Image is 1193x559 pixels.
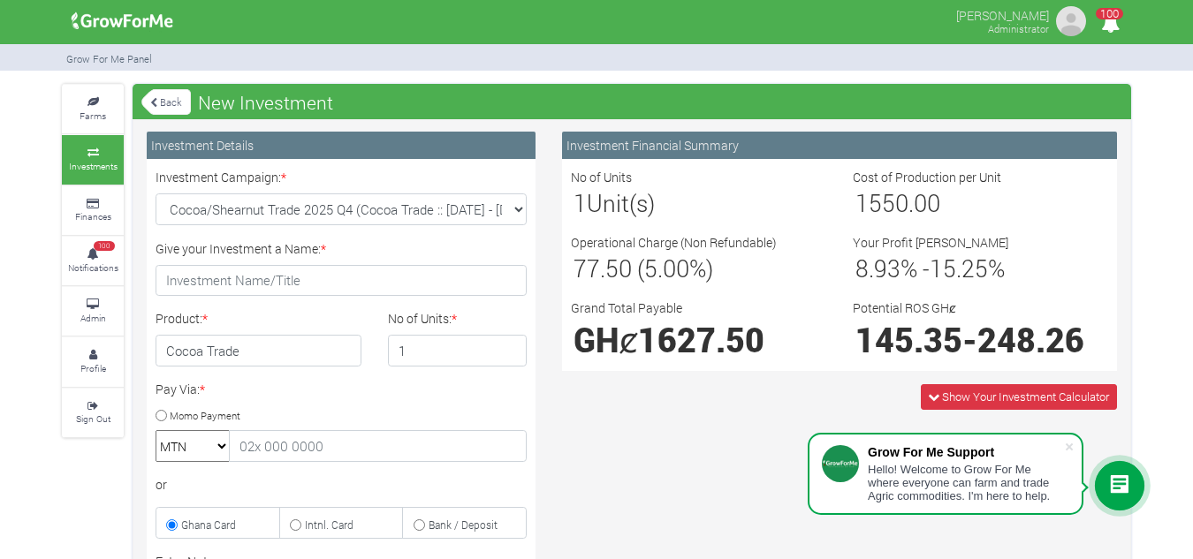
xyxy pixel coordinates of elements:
small: Momo Payment [170,408,240,421]
label: No of Units [571,168,632,186]
label: Product: [156,309,208,328]
label: Give your Investment a Name: [156,239,326,258]
label: Potential ROS GHȼ [853,298,956,317]
small: Bank / Deposit [429,517,498,532]
p: [PERSON_NAME] [956,4,1049,25]
label: No of Units: [388,309,457,328]
h3: Unit(s) [574,189,824,217]
span: New Investment [194,85,338,120]
span: Show Your Investment Calculator [942,389,1109,404]
div: Grow For Me Support [868,445,1064,459]
small: Profile [80,362,106,374]
small: Intnl. Card [305,517,353,532]
a: Back [141,87,191,117]
a: Profile [62,337,124,386]
span: 100 [1096,8,1123,19]
input: 02x 000 0000 [229,430,527,462]
h1: GHȼ [574,320,824,359]
small: Administrator [988,22,1049,35]
input: Momo Payment [156,410,167,421]
small: Farms [80,110,106,122]
label: Grand Total Payable [571,298,682,317]
span: 100 [94,241,115,252]
input: Investment Name/Title [156,265,527,297]
i: Notifications [1093,4,1128,43]
span: 1 [574,187,587,218]
small: Grow For Me Panel [66,52,152,65]
h3: % - % [855,254,1106,283]
label: Your Profit [PERSON_NAME] [853,233,1008,252]
small: Admin [80,312,106,324]
label: Pay Via: [156,380,205,398]
span: 8.93 [855,253,900,283]
a: 100 [1093,17,1128,34]
h1: - [855,320,1106,359]
small: Investments [69,160,118,172]
a: Finances [62,186,124,235]
a: Farms [62,85,124,133]
label: Operational Charge (Non Refundable) [571,233,777,252]
span: 15.25 [930,253,988,283]
div: Investment Financial Summary [562,132,1117,159]
input: Intnl. Card [290,519,301,531]
label: Cost of Production per Unit [853,168,1001,186]
a: Investments [62,135,124,184]
a: Sign Out [62,389,124,437]
h4: Cocoa Trade [156,335,361,366]
small: Finances [75,210,111,223]
span: 248.26 [977,318,1084,361]
small: Ghana Card [181,517,236,532]
div: Investment Details [147,132,536,159]
img: growforme image [65,4,179,39]
span: 145.35 [855,318,962,361]
div: or [156,475,527,494]
a: 100 Notifications [62,237,124,285]
span: 1550.00 [855,187,940,218]
input: Bank / Deposit [414,519,425,531]
input: Ghana Card [166,519,178,531]
img: growforme image [1053,4,1089,39]
span: 1627.50 [638,318,764,361]
small: Sign Out [76,412,110,425]
small: Notifications [68,261,118,274]
label: Investment Campaign: [156,168,286,186]
span: 77.50 (5.00%) [574,253,713,283]
div: Hello! Welcome to Grow For Me where everyone can farm and trade Agric commodities. I'm here to help. [868,463,1064,502]
a: Admin [62,287,124,336]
